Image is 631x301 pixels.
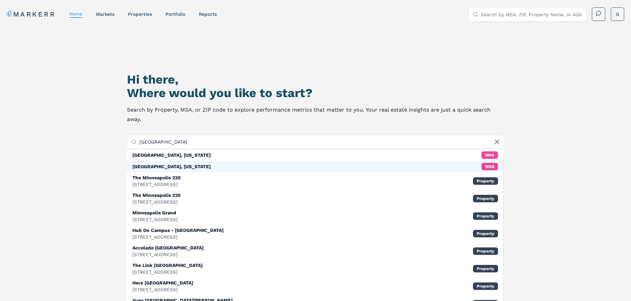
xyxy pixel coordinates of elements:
[127,73,504,86] h1: Hi there,
[127,161,503,172] div: MSA: Minneapolis, Minnesota
[127,190,503,207] div: Property: The Minneapolis 220
[132,262,203,269] div: The Link [GEOGRAPHIC_DATA]
[132,174,181,181] div: The Minneapolis 220
[132,279,193,286] div: Here [GEOGRAPHIC_DATA]
[127,172,503,190] div: Property: The Minneapolis 220
[473,265,498,272] div: Property
[481,8,582,21] input: Search by MSA, ZIP, Property Name, or Address
[165,11,185,17] a: Portfolio
[127,86,504,100] h2: Where would you like to start?
[69,11,82,17] a: home
[132,244,204,251] div: Accolade [GEOGRAPHIC_DATA]
[481,151,498,159] div: MSA
[473,282,498,290] div: Property
[473,212,498,220] div: Property
[132,251,204,258] div: [STREET_ADDRESS]
[128,11,152,17] a: properties
[132,209,178,216] div: Minneapolis Grand
[139,135,499,149] input: Search by MSA, ZIP, Property Name, or Address
[132,181,181,188] div: [STREET_ADDRESS]
[616,11,619,18] span: G
[473,195,498,202] div: Property
[199,11,217,17] a: reports
[132,234,224,240] div: [STREET_ADDRESS]
[132,152,211,158] div: [GEOGRAPHIC_DATA], [US_STATE]
[132,216,178,223] div: [STREET_ADDRESS]
[132,286,193,293] div: [STREET_ADDRESS]
[132,199,181,205] div: [STREET_ADDRESS]
[481,163,498,170] div: MSA
[132,192,181,199] div: The Minneapolis 220
[127,207,503,225] div: Property: Minneapolis Grand
[127,149,503,161] div: MSA: Minneapolis, Kansas
[127,105,504,124] p: Search by Property, MSA, or ZIP code to explore performance metrics that matter to you. Your real...
[127,242,503,260] div: Property: Accolade Minneapolis
[132,269,203,275] div: [STREET_ADDRESS]
[473,177,498,185] div: Property
[127,260,503,277] div: Property: The Link Minneapolis Tower
[473,247,498,255] div: Property
[96,11,114,17] a: markets
[127,225,503,242] div: Property: Hub On Campus - Minneapolis
[473,230,498,237] div: Property
[611,7,624,21] button: G
[132,227,224,234] div: Hub On Campus - [GEOGRAPHIC_DATA]
[127,277,503,295] div: Property: Here Minneapolis
[7,9,56,19] a: MARKERR
[132,163,211,170] div: [GEOGRAPHIC_DATA], [US_STATE]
